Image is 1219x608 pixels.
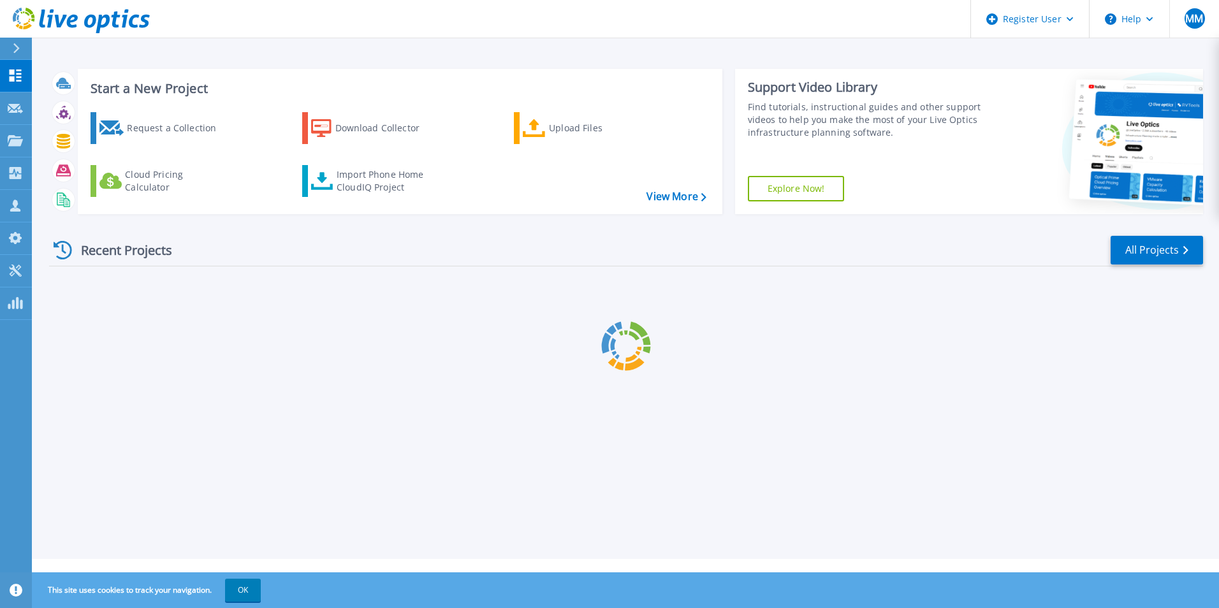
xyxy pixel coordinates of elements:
[337,168,436,194] div: Import Phone Home CloudIQ Project
[748,79,986,96] div: Support Video Library
[514,112,656,144] a: Upload Files
[225,579,261,602] button: OK
[91,112,233,144] a: Request a Collection
[35,579,261,602] span: This site uses cookies to track your navigation.
[49,235,189,266] div: Recent Projects
[1185,13,1203,24] span: MM
[1111,236,1203,264] a: All Projects
[127,115,229,141] div: Request a Collection
[646,191,706,203] a: View More
[125,168,227,194] div: Cloud Pricing Calculator
[335,115,437,141] div: Download Collector
[91,165,233,197] a: Cloud Pricing Calculator
[748,101,986,139] div: Find tutorials, instructional guides and other support videos to help you make the most of your L...
[549,115,651,141] div: Upload Files
[91,82,706,96] h3: Start a New Project
[748,176,845,201] a: Explore Now!
[302,112,444,144] a: Download Collector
